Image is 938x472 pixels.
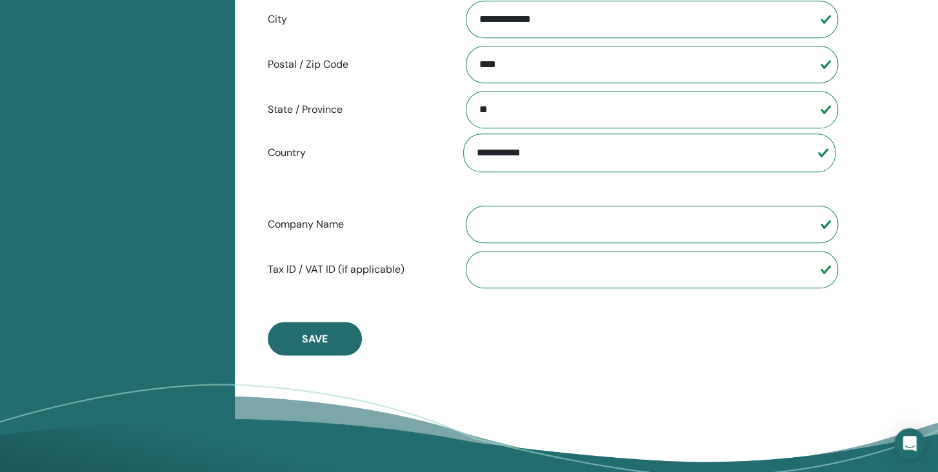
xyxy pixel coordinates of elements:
[894,428,925,459] div: Open Intercom Messenger
[302,332,328,346] span: Save
[258,212,454,237] label: Company Name
[258,141,454,165] label: Country
[268,322,362,355] button: Save
[258,97,454,122] label: State / Province
[258,257,454,282] label: Tax ID / VAT ID (if applicable)
[258,52,454,77] label: Postal / Zip Code
[258,7,454,32] label: City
